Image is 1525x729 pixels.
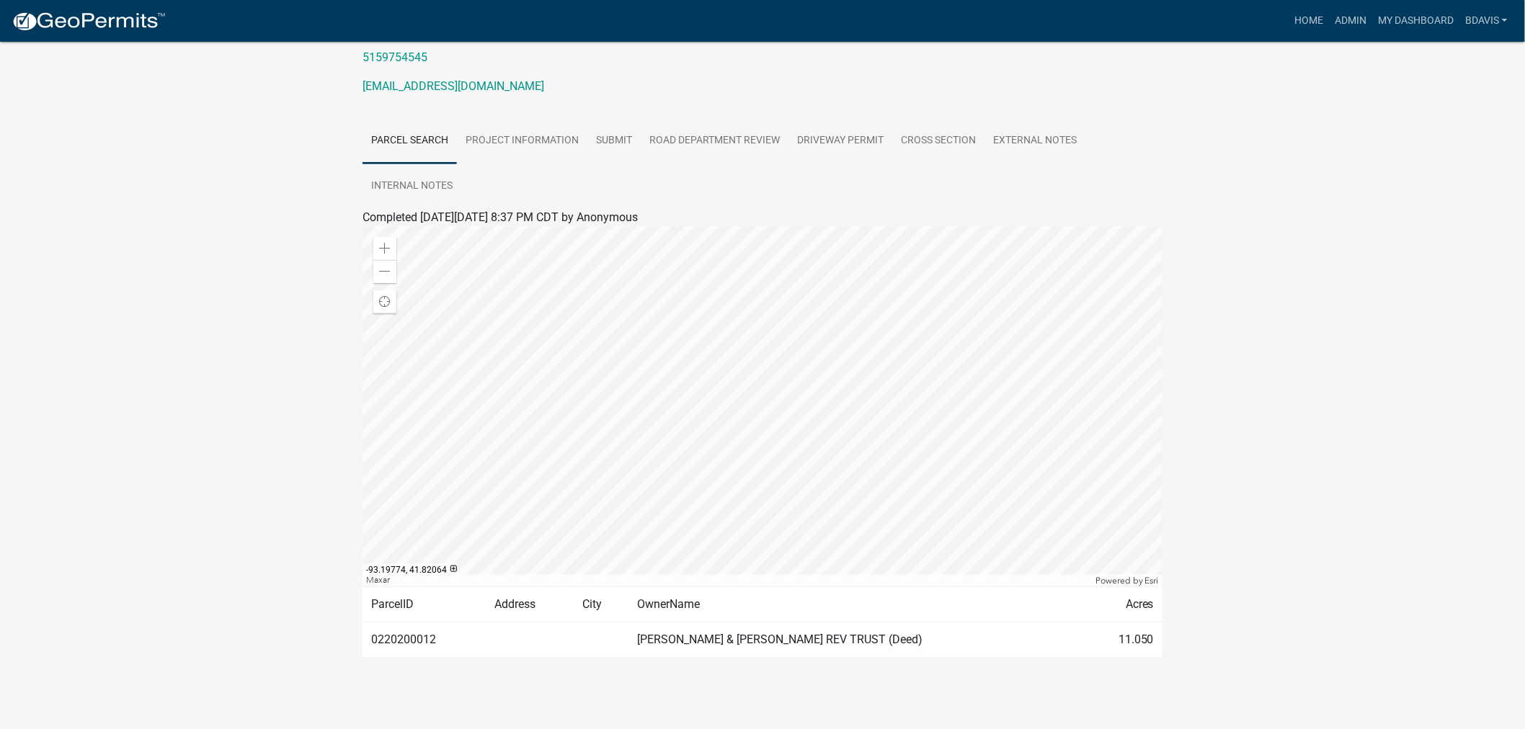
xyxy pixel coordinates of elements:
a: Internal Notes [363,164,461,210]
td: City [574,586,629,622]
td: ParcelID [363,586,486,622]
td: 0220200012 [363,622,486,657]
td: OwnerName [628,586,1083,622]
a: Parcel search [363,118,457,164]
a: Submit [587,118,641,164]
td: Acres [1083,586,1162,622]
a: Esri [1145,576,1159,586]
td: 11.050 [1083,622,1162,657]
div: Zoom in [373,237,396,260]
a: External Notes [984,118,1085,164]
div: Maxar [363,575,1092,586]
div: Find my location [373,290,396,313]
a: Admin [1329,7,1372,35]
td: Address [486,586,574,622]
span: Completed [DATE][DATE] 8:37 PM CDT by Anonymous [363,210,638,224]
div: Powered by [1092,575,1162,586]
a: 5159754545 [363,50,427,64]
div: Zoom out [373,260,396,283]
td: [PERSON_NAME] & [PERSON_NAME] REV TRUST (Deed) [628,622,1083,657]
a: [EMAIL_ADDRESS][DOMAIN_NAME] [363,79,544,93]
a: Project Information [457,118,587,164]
a: Driveway Permit [788,118,892,164]
a: Home [1289,7,1329,35]
a: Cross Section [892,118,984,164]
a: bdavis [1459,7,1513,35]
a: My Dashboard [1372,7,1459,35]
a: Road Department Review [641,118,788,164]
